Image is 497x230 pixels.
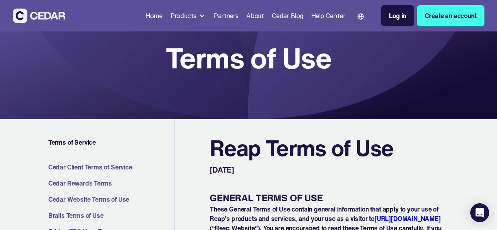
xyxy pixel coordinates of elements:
h1: Terms of Use [166,44,331,72]
div: Help Center [311,11,345,20]
a: About [243,7,267,24]
div: Log in [389,11,406,20]
p: [DATE] [210,164,236,176]
div: Partners [214,11,238,20]
a: Cedar Blog [269,7,306,24]
a: Partners [211,7,242,24]
a: Home [142,7,165,24]
a: Cedar Client Terms of Service [48,162,171,172]
a: Brails Terms of Use [48,211,171,220]
a: Log in [381,5,414,26]
h4: Terms of Service [48,138,171,147]
div: About [246,11,264,20]
div: Products [171,11,197,20]
div: Products [167,8,209,24]
a: Help Center [308,7,348,24]
a: Create an account [417,5,484,26]
a: Cedar Website Terms of Use [48,195,171,204]
a: [URL][DOMAIN_NAME] [374,214,441,223]
h6: GENERAL TERMS OF USE [210,191,455,205]
div: Cedar Blog [272,11,303,20]
a: Cedar Rewards Terms [48,178,171,188]
div: Home [145,11,162,20]
div: Open Intercom Messenger [470,203,489,222]
h2: Reap Terms of Use [210,135,394,161]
